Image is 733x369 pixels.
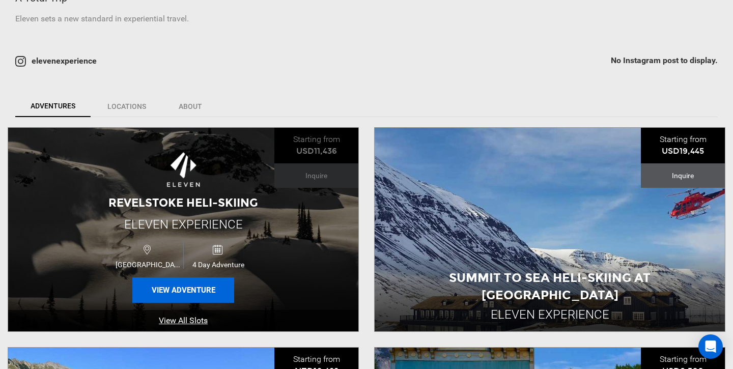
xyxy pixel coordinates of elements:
[163,96,218,117] a: About
[162,149,205,190] img: images
[15,13,718,25] p: Eleven sets a new standard in experiential travel.
[184,261,253,269] span: 4 Day Adventure
[124,217,243,232] span: Eleven Experience
[132,277,234,303] button: View Adventure
[8,310,358,332] a: View All Slots
[32,56,97,66] span: elevenexperience
[698,334,723,359] div: Open Intercom Messenger
[611,55,718,67] span: No Instagram post to display.
[108,196,258,210] span: Revelstoke Heli-Skiing
[15,96,91,117] a: Adventures
[113,261,183,269] span: [GEOGRAPHIC_DATA]
[92,96,162,117] a: Locations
